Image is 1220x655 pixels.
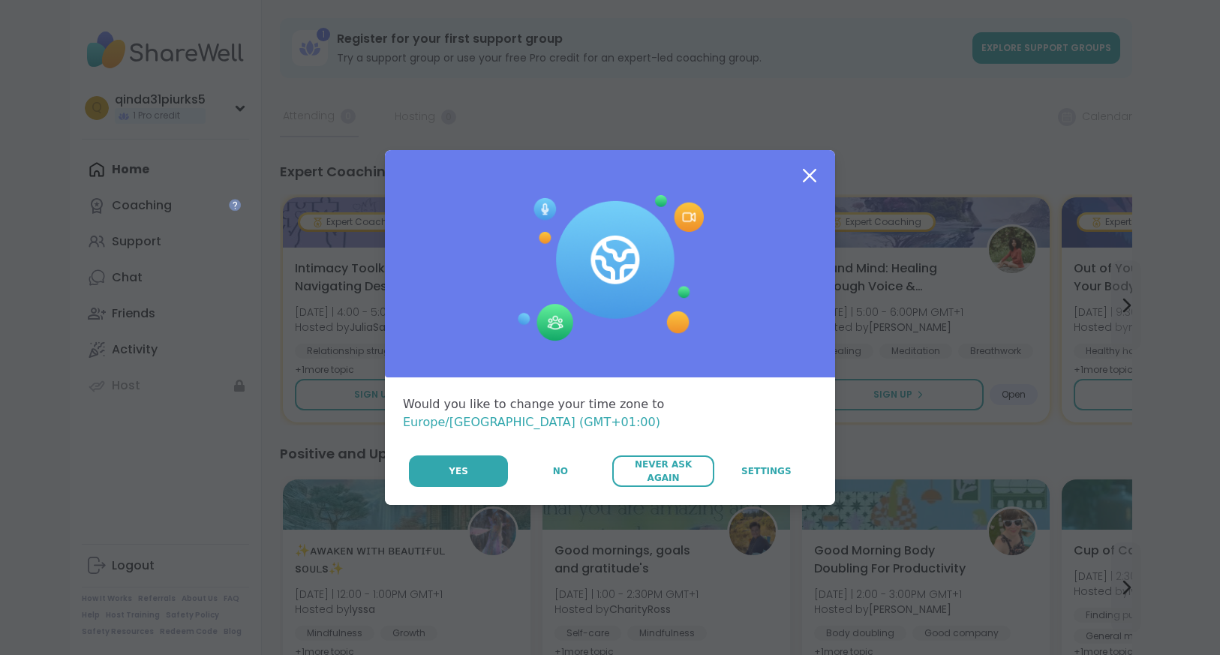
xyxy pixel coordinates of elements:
[516,195,704,342] img: Session Experience
[449,464,468,478] span: Yes
[403,395,817,431] div: Would you like to change your time zone to
[716,455,817,487] a: Settings
[553,464,568,478] span: No
[403,415,660,429] span: Europe/[GEOGRAPHIC_DATA] (GMT+01:00)
[409,455,508,487] button: Yes
[229,199,241,211] iframe: Spotlight
[620,458,706,485] span: Never Ask Again
[612,455,714,487] button: Never Ask Again
[741,464,792,478] span: Settings
[509,455,611,487] button: No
